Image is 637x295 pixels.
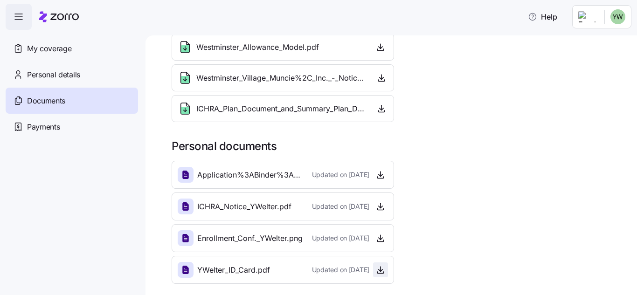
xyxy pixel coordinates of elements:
[6,114,138,140] a: Payments
[172,139,624,153] h1: Personal documents
[578,11,597,22] img: Employer logo
[197,264,270,276] span: YWelter_ID_Card.pdf
[196,72,367,84] span: Westminster_Village_Muncie%2C_Inc._-_Notice_-_2025.pdf
[6,62,138,88] a: Personal details
[197,169,305,181] span: Application%3ABinder%3AAutoPay_Conf._Y.pdf
[6,35,138,62] a: My coverage
[27,121,60,133] span: Payments
[520,7,565,26] button: Help
[196,103,367,115] span: ICHRA_Plan_Document_and_Summary_Plan_Description_-_2025.pdf
[27,95,65,107] span: Documents
[610,9,625,24] img: 22d4bd5c6379dfc63fd002c3024b575b
[312,170,369,179] span: Updated on [DATE]
[27,69,80,81] span: Personal details
[312,265,369,274] span: Updated on [DATE]
[312,202,369,211] span: Updated on [DATE]
[528,11,557,22] span: Help
[197,201,291,213] span: ICHRA_Notice_YWelter.pdf
[312,233,369,243] span: Updated on [DATE]
[6,88,138,114] a: Documents
[197,233,303,244] span: Enrollment_Conf._YWelter.png
[196,41,319,53] span: Westminster_Allowance_Model.pdf
[27,43,71,55] span: My coverage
